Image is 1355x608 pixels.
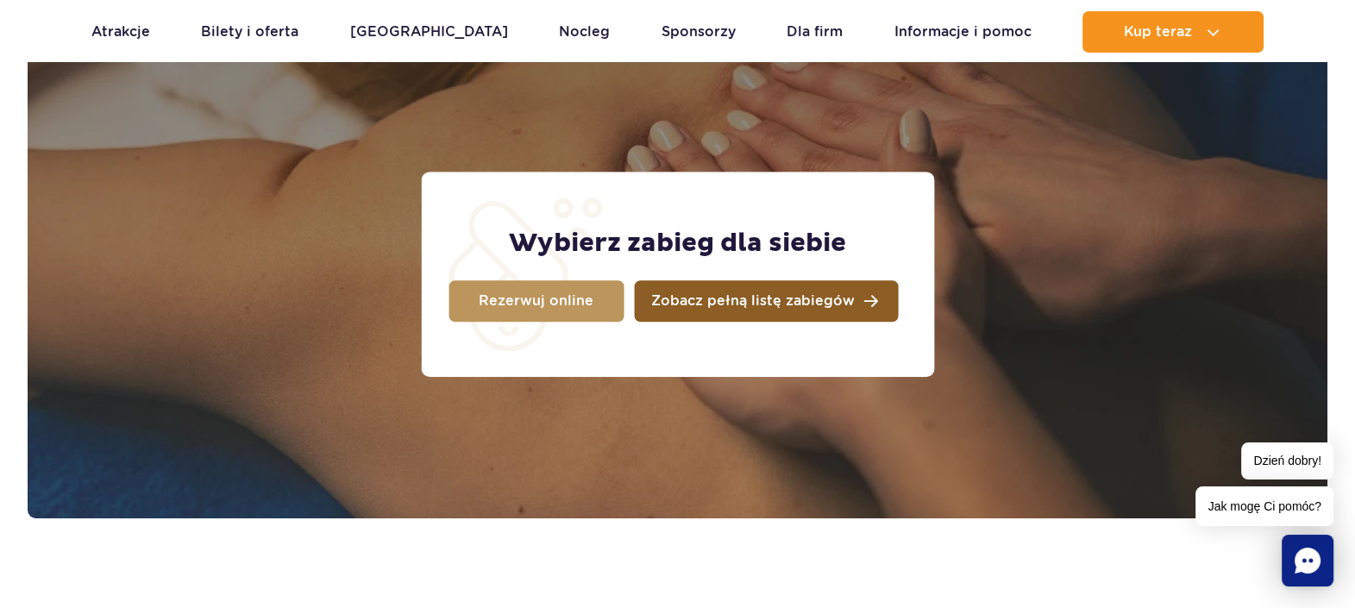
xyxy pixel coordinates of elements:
[787,11,843,53] a: Dla firm
[894,11,1032,53] a: Informacje i pomoc
[350,11,508,53] a: [GEOGRAPHIC_DATA]
[509,227,846,260] h2: Wybierz zabieg dla siebie
[662,11,736,53] a: Sponsorzy
[1082,11,1264,53] button: Kup teraz
[1241,442,1333,480] span: Dzień dobry!
[634,280,898,322] a: Zobacz pełną listę zabiegów
[1282,535,1333,586] div: Chat
[1124,24,1192,40] span: Kup teraz
[479,294,593,308] span: Rezerwuj online
[91,11,150,53] a: Atrakcje
[449,280,624,322] a: Rezerwuj online
[559,11,610,53] a: Nocleg
[1195,486,1333,526] span: Jak mogę Ci pomóc?
[651,294,855,308] span: Zobacz pełną listę zabiegów
[201,11,298,53] a: Bilety i oferta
